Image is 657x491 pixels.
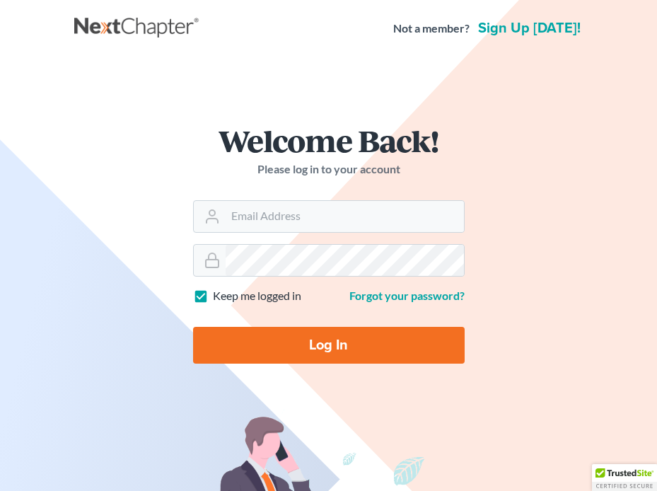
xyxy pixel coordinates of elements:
input: Email Address [226,201,464,232]
a: Forgot your password? [349,289,465,302]
p: Please log in to your account [193,161,465,178]
input: Log In [193,327,465,364]
strong: Not a member? [393,21,470,37]
a: Sign up [DATE]! [475,21,583,35]
div: TrustedSite Certified [592,464,657,491]
h1: Welcome Back! [193,125,465,156]
label: Keep me logged in [213,288,301,304]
